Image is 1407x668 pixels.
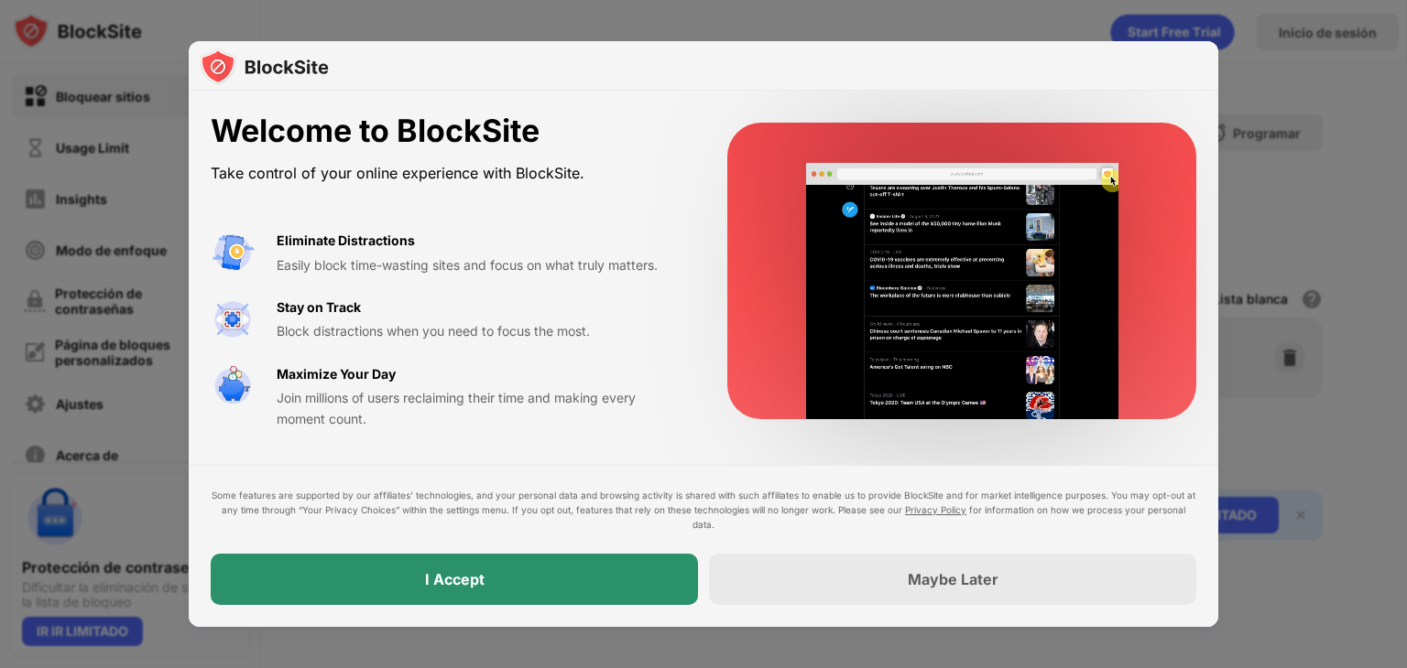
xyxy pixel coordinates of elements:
[211,364,255,408] img: value-safe-time.svg
[277,364,396,384] div: Maximize Your Day
[908,570,998,588] div: Maybe Later
[211,113,683,150] div: Welcome to BlockSite
[277,321,683,341] div: Block distractions when you need to focus the most.
[211,160,683,187] div: Take control of your online experience with BlockSite.
[277,231,415,251] div: Eliminate Distractions
[277,388,683,429] div: Join millions of users reclaiming their time and making every moment count.
[211,231,255,275] img: value-avoid-distractions.svg
[200,48,329,85] img: logo-blocksite.svg
[211,488,1196,532] div: Some features are supported by our affiliates’ technologies, and your personal data and browsing ...
[905,504,966,515] a: Privacy Policy
[425,570,485,588] div: I Accept
[277,255,683,275] div: Easily block time-wasting sites and focus on what truly matters.
[277,297,361,318] div: Stay on Track
[211,297,255,341] img: value-focus.svg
